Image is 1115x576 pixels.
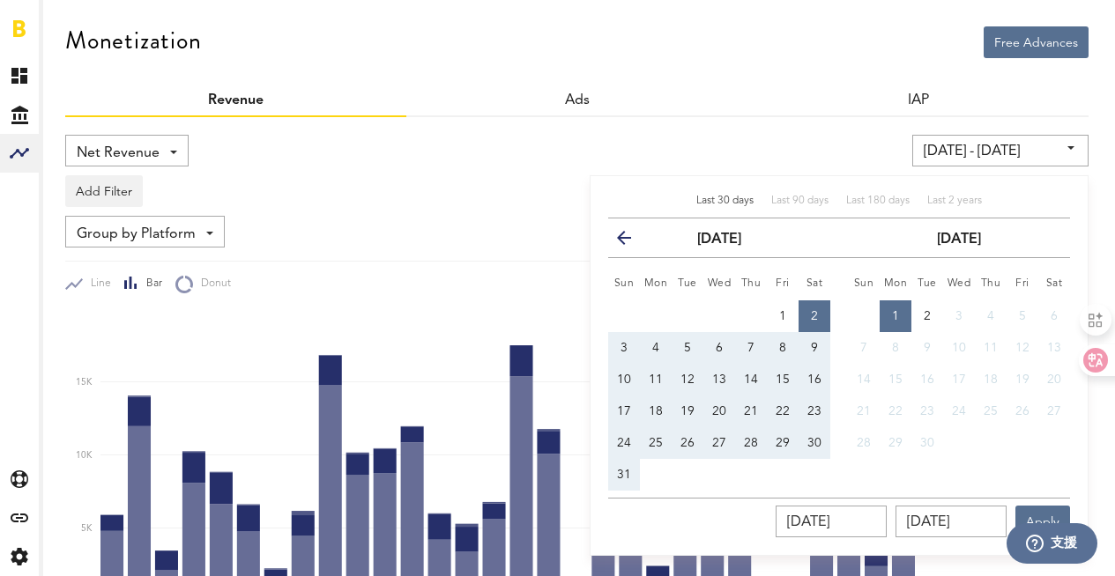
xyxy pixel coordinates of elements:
span: 6 [716,342,723,354]
small: Thursday [741,278,762,289]
span: Last 90 days [771,196,829,206]
button: 3 [608,332,640,364]
strong: [DATE] [937,233,981,247]
button: Apply [1015,506,1070,537]
small: Thursday [981,278,1001,289]
button: 1 [767,300,799,332]
small: Monday [884,278,908,289]
button: 15 [880,364,911,395]
span: 26 [1015,405,1030,417]
button: 27 [703,427,735,459]
span: 8 [892,342,899,354]
span: 23 [920,405,934,417]
span: 20 [712,405,726,417]
span: 21 [744,405,758,417]
span: 20 [1047,373,1061,386]
button: 4 [975,300,1007,332]
button: 30 [799,427,830,459]
a: Monetization [43,56,61,95]
span: Analytics [52,19,68,56]
small: Tuesday [918,278,937,289]
span: 6 [1051,310,1058,322]
a: Cohorts [43,173,61,211]
button: 29 [767,427,799,459]
button: 28 [735,427,767,459]
span: 1 [892,310,899,322]
button: 19 [1007,364,1038,395]
small: Saturday [1046,278,1063,289]
span: 29 [776,437,790,449]
span: 7 [860,342,867,354]
button: 25 [975,395,1007,427]
button: 21 [735,395,767,427]
button: 19 [672,395,703,427]
span: 14 [744,373,758,386]
small: Sunday [854,278,874,289]
button: 9 [911,332,943,364]
span: 15 [776,373,790,386]
button: 14 [848,364,880,395]
span: 30 [920,437,934,449]
span: 14 [857,373,871,386]
a: Acquisition [43,134,61,173]
button: 5 [672,332,703,364]
button: 21 [848,395,880,427]
span: 21 [857,405,871,417]
span: Last 180 days [846,196,910,206]
span: 10 [617,373,631,386]
button: 25 [640,427,672,459]
button: Free Advances [984,26,1089,58]
small: Wednesday [708,278,732,289]
span: 15 [888,373,903,386]
span: 11 [649,373,663,386]
button: 24 [943,395,975,427]
button: 16 [799,364,830,395]
button: 7 [735,332,767,364]
button: 13 [1038,332,1070,364]
span: Ads [565,93,590,107]
strong: [DATE] [697,233,741,247]
span: 11 [984,342,998,354]
span: 4 [652,342,659,354]
span: Line [83,277,111,292]
a: Revenue [208,93,264,107]
span: 30 [807,437,821,449]
span: 16 [920,373,934,386]
span: 19 [1015,373,1030,386]
button: 27 [1038,395,1070,427]
button: 18 [640,395,672,427]
button: 22 [880,395,911,427]
span: 22 [776,405,790,417]
span: Last 2 years [927,196,982,206]
iframe: 開啟您可用於找到更多資訊的 Widget [1006,523,1097,567]
span: 3 [621,342,628,354]
span: 17 [952,373,966,386]
span: 9 [924,342,931,354]
button: 26 [1007,395,1038,427]
span: Donut [193,277,231,292]
text: 5K [81,524,93,533]
button: 30 [911,427,943,459]
span: 23 [807,405,821,417]
a: IAP [908,93,929,107]
button: 12 [672,364,703,395]
span: 26 [680,437,695,449]
button: 5 [1007,300,1038,332]
button: 10 [608,364,640,395]
button: 2 [911,300,943,332]
text: 10K [76,451,93,460]
button: 23 [911,395,943,427]
button: 17 [943,364,975,395]
a: Subscriptions [43,95,61,134]
span: Group by Platform [77,219,196,249]
small: Sunday [614,278,635,289]
button: 10 [943,332,975,364]
span: 27 [1047,405,1061,417]
button: 2 [799,300,830,332]
span: 29 [888,437,903,449]
button: 31 [608,459,640,491]
span: 12 [1015,342,1030,354]
small: Wednesday [948,278,971,289]
button: 14 [735,364,767,395]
